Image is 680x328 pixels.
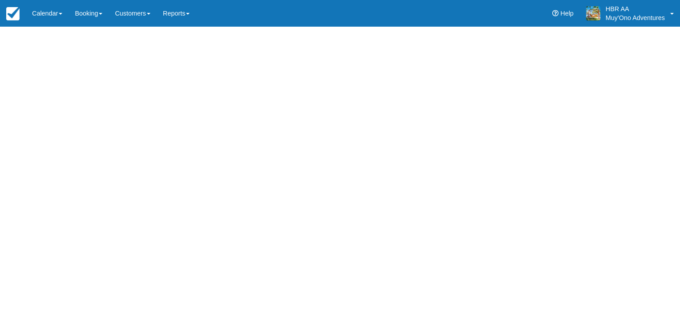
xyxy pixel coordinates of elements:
p: Muy'Ono Adventures [606,13,665,22]
img: A20 [586,6,600,20]
i: Help [552,10,559,16]
img: checkfront-main-nav-mini-logo.png [6,7,20,20]
span: Help [560,10,574,17]
p: HBR AA [606,4,665,13]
